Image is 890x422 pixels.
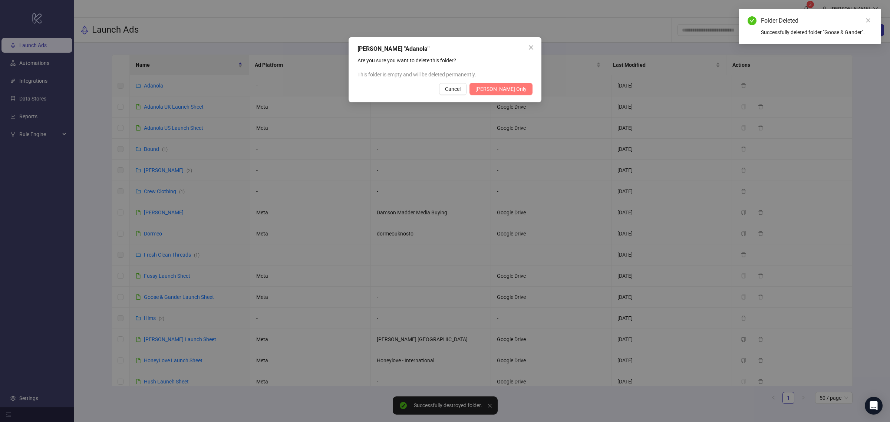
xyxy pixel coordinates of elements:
a: Close [864,16,872,24]
div: Successfully deleted folder "Goose & Gander". [761,28,872,36]
span: check-circle [748,16,756,25]
span: This folder is empty and will be deleted permanently. [357,72,476,78]
button: [PERSON_NAME] Only [469,83,533,95]
span: close [866,18,871,23]
div: Open Intercom Messenger [865,397,883,415]
button: Cancel [439,83,467,95]
span: Are you sure you want to delete this folder? [357,57,456,63]
div: [PERSON_NAME] "Adanola" [357,44,533,53]
div: Folder Deleted [761,16,872,25]
button: Close [525,42,537,53]
span: [PERSON_NAME] Only [475,86,527,92]
span: close [528,44,534,50]
span: Cancel [445,86,461,92]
